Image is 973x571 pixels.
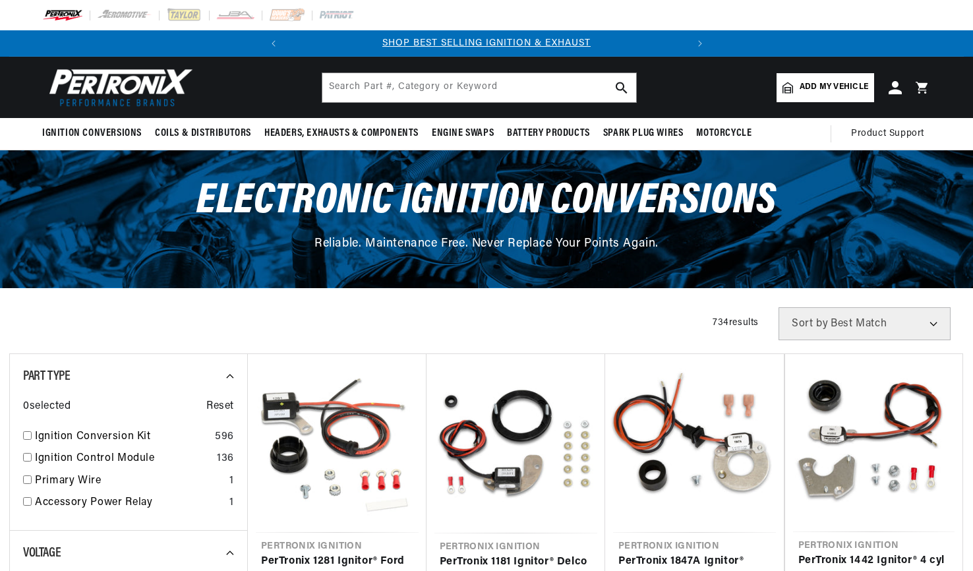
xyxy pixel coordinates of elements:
[432,127,494,140] span: Engine Swaps
[851,127,924,141] span: Product Support
[35,429,210,446] a: Ignition Conversion Kit
[851,118,931,150] summary: Product Support
[206,398,234,415] span: Reset
[314,238,659,250] span: Reliable. Maintenance Free. Never Replace Your Points Again.
[23,398,71,415] span: 0 selected
[507,127,590,140] span: Battery Products
[687,30,713,57] button: Translation missing: en.sections.announcements.next_announcement
[229,495,234,512] div: 1
[23,547,61,560] span: Voltage
[35,495,224,512] a: Accessory Power Relay
[779,307,951,340] select: Sort by
[260,30,287,57] button: Translation missing: en.sections.announcements.previous_announcement
[9,30,964,57] slideshow-component: Translation missing: en.sections.announcements.announcement_bar
[196,180,777,223] span: Electronic Ignition Conversions
[500,118,597,149] summary: Battery Products
[607,73,636,102] button: search button
[713,318,759,328] span: 734 results
[23,370,70,383] span: Part Type
[696,127,752,140] span: Motorcycle
[42,127,142,140] span: Ignition Conversions
[690,118,758,149] summary: Motorcycle
[597,118,690,149] summary: Spark Plug Wires
[287,36,687,51] div: 1 of 2
[215,429,234,446] div: 596
[603,127,684,140] span: Spark Plug Wires
[42,65,194,110] img: Pertronix
[42,118,148,149] summary: Ignition Conversions
[264,127,419,140] span: Headers, Exhausts & Components
[382,38,591,48] a: SHOP BEST SELLING IGNITION & EXHAUST
[322,73,636,102] input: Search Part #, Category or Keyword
[35,473,224,490] a: Primary Wire
[148,118,258,149] summary: Coils & Distributors
[35,450,212,467] a: Ignition Control Module
[777,73,874,102] a: Add my vehicle
[425,118,500,149] summary: Engine Swaps
[229,473,234,490] div: 1
[792,318,828,329] span: Sort by
[155,127,251,140] span: Coils & Distributors
[217,450,234,467] div: 136
[258,118,425,149] summary: Headers, Exhausts & Components
[800,81,868,94] span: Add my vehicle
[287,36,687,51] div: Announcement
